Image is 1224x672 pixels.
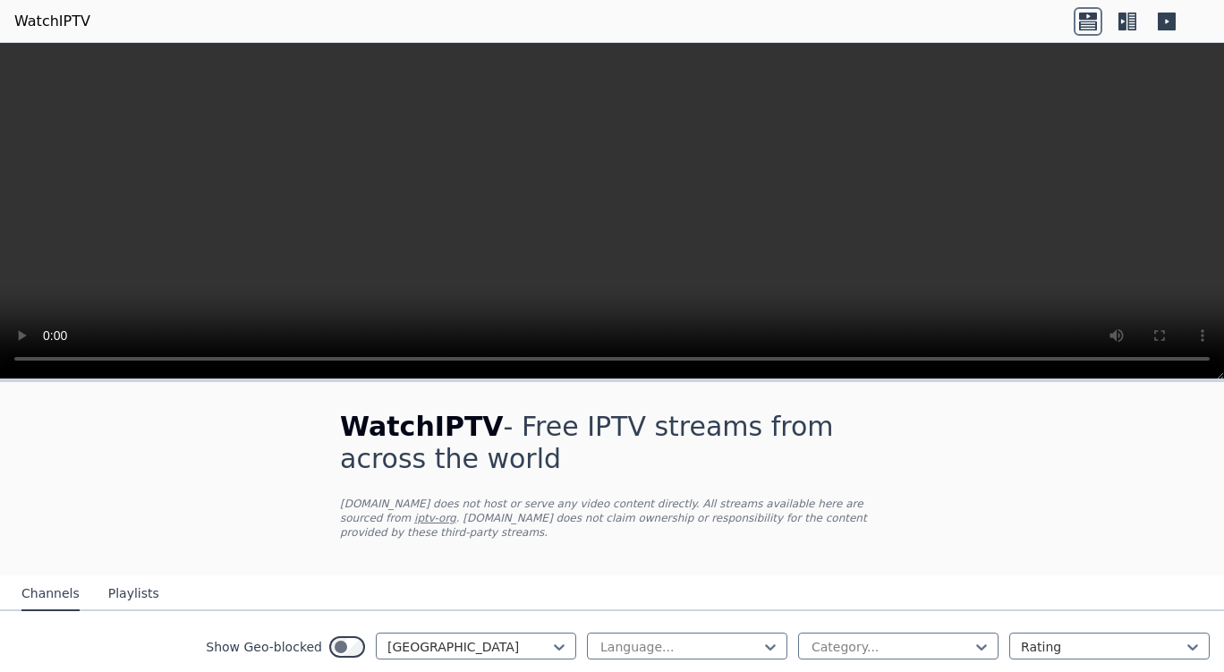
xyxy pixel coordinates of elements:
[414,512,456,524] a: iptv-org
[340,411,504,442] span: WatchIPTV
[340,411,884,475] h1: - Free IPTV streams from across the world
[108,577,159,611] button: Playlists
[21,577,80,611] button: Channels
[340,497,884,540] p: [DOMAIN_NAME] does not host or serve any video content directly. All streams available here are s...
[14,11,90,32] a: WatchIPTV
[206,638,322,656] label: Show Geo-blocked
